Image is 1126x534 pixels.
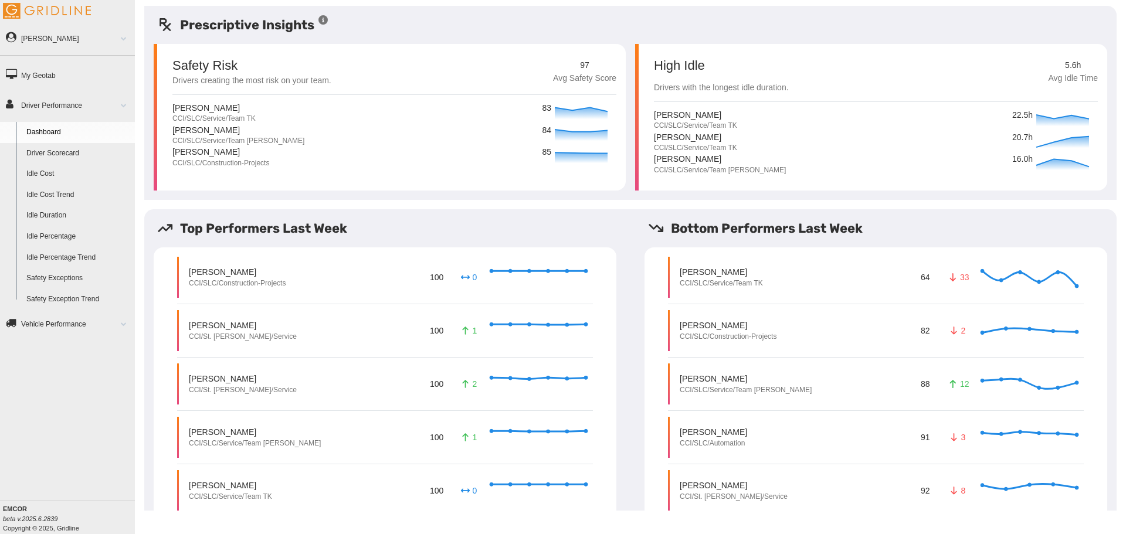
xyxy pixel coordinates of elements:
p: High Idle [654,59,789,72]
p: 84 [542,124,552,137]
p: [PERSON_NAME] [680,266,763,278]
p: CCI/SLC/Construction-Projects [680,332,776,342]
a: Safety Exception Trend [21,289,135,310]
p: [PERSON_NAME] [654,109,737,121]
p: 2 [948,325,966,336]
p: 2 [459,378,478,390]
h5: Top Performers Last Week [157,219,626,238]
p: 100 [428,322,445,338]
p: [PERSON_NAME] [680,479,788,491]
p: CCI/SLC/Construction-Projects [189,278,286,288]
p: 22.5h [1012,109,1033,122]
p: 1 [459,325,478,336]
b: EMCOR [3,505,27,512]
p: 88 [918,376,932,392]
p: 33 [948,271,966,283]
p: 8 [948,485,966,496]
p: CCI/SLC/Service/Team [PERSON_NAME] [680,385,812,395]
p: 64 [918,269,932,285]
p: [PERSON_NAME] [189,426,321,438]
p: 16.0h [1012,153,1033,166]
p: [PERSON_NAME] [189,373,297,385]
p: CCI/SLC/Service/Team TK [654,143,737,153]
p: 12 [948,378,966,390]
p: 82 [918,322,932,338]
a: Safety Exceptions [21,268,135,289]
p: 20.7h [1012,131,1033,144]
p: 100 [428,429,445,445]
p: CCI/SLC/Service/Team [PERSON_NAME] [654,165,786,175]
p: [PERSON_NAME] [172,124,304,136]
p: Avg Idle Time [1048,72,1098,85]
p: 5.6h [1048,59,1098,72]
p: CCI/St. [PERSON_NAME]/Service [189,332,297,342]
h5: Bottom Performers Last Week [648,219,1117,238]
a: Idle Duration [21,205,135,226]
div: Copyright © 2025, Gridline [3,504,135,533]
p: Safety Risk [172,59,238,72]
p: [PERSON_NAME] [172,146,269,158]
p: 85 [542,146,552,159]
p: CCI/SLC/Service/Team TK [172,114,256,124]
p: 1 [459,431,478,443]
p: 100 [428,482,445,498]
p: 100 [428,269,445,285]
p: CCI/SLC/Service/Team [PERSON_NAME] [172,136,304,146]
p: [PERSON_NAME] [172,102,256,114]
p: 97 [553,59,616,72]
p: [PERSON_NAME] [680,373,812,385]
p: CCI/SLC/Construction-Projects [172,158,269,168]
p: CCI/SLC/Service/Team [PERSON_NAME] [189,438,321,448]
p: 83 [542,102,552,115]
p: [PERSON_NAME] [654,153,786,165]
i: beta v.2025.6.2839 [3,515,57,522]
p: [PERSON_NAME] [189,319,297,331]
p: Drivers creating the most risk on your team. [172,74,331,87]
p: 91 [918,429,932,445]
p: CCI/SLC/Service/Team TK [680,278,763,288]
p: Drivers with the longest idle duration. [654,81,789,94]
a: Dashboard [21,122,135,143]
p: CCI/SLC/Automation [680,438,747,448]
p: CCI/SLC/Service/Team TK [654,121,737,131]
p: 3 [948,431,966,443]
p: [PERSON_NAME] [654,131,737,143]
p: CCI/St. [PERSON_NAME]/Service [680,492,788,502]
p: 100 [428,376,445,392]
a: Idle Cost [21,164,135,185]
p: 92 [918,482,932,498]
h5: Prescriptive Insights [157,15,329,35]
p: CCI/St. [PERSON_NAME]/Service [189,385,297,395]
a: Idle Cost Trend [21,185,135,206]
a: Idle Percentage Trend [21,247,135,268]
img: Gridline [3,3,91,19]
p: CCI/SLC/Service/Team TK [189,492,272,502]
p: Avg Safety Score [553,72,616,85]
p: [PERSON_NAME] [189,266,286,278]
a: Idle Percentage [21,226,135,247]
p: [PERSON_NAME] [680,319,776,331]
a: Driver Scorecard [21,143,135,164]
p: [PERSON_NAME] [189,479,272,491]
p: 0 [459,271,478,283]
p: [PERSON_NAME] [680,426,747,438]
p: 0 [459,485,478,496]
